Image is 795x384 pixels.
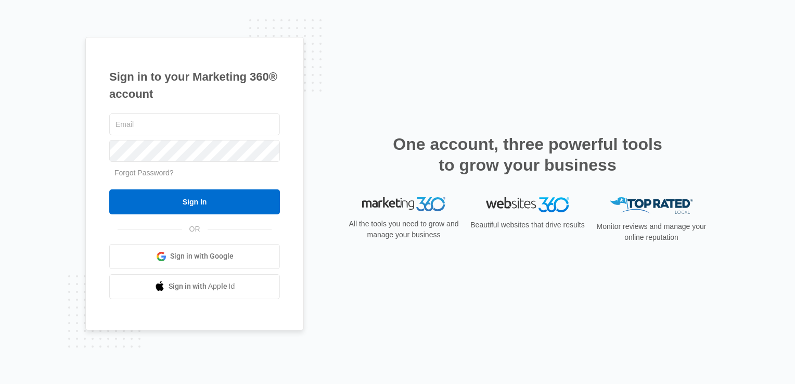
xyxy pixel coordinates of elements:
[169,281,235,292] span: Sign in with Apple Id
[362,197,445,212] img: Marketing 360
[109,274,280,299] a: Sign in with Apple Id
[170,251,234,262] span: Sign in with Google
[593,221,710,243] p: Monitor reviews and manage your online reputation
[345,219,462,240] p: All the tools you need to grow and manage your business
[114,169,174,177] a: Forgot Password?
[486,197,569,212] img: Websites 360
[182,224,208,235] span: OR
[109,68,280,103] h1: Sign in to your Marketing 360® account
[109,113,280,135] input: Email
[109,244,280,269] a: Sign in with Google
[469,220,586,231] p: Beautiful websites that drive results
[109,189,280,214] input: Sign In
[390,134,665,175] h2: One account, three powerful tools to grow your business
[610,197,693,214] img: Top Rated Local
